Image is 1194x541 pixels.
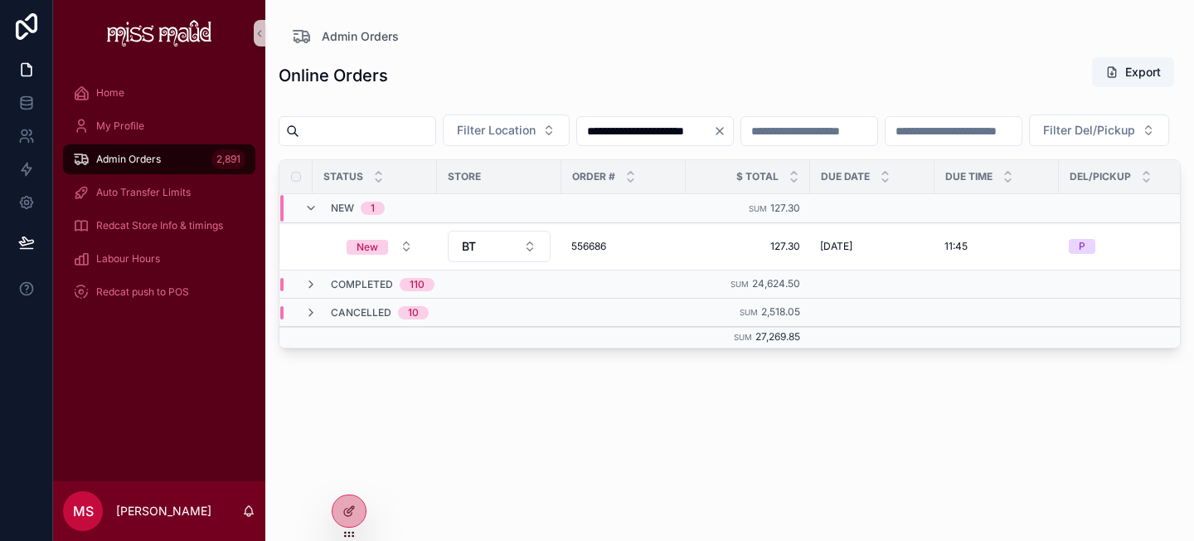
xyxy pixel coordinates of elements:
button: Select Button [443,115,570,146]
span: Labour Hours [96,252,160,266]
a: Redcat push to POS [63,277,255,307]
span: Home [96,86,124,100]
div: 2,891 [211,149,245,169]
a: Select Button [332,231,427,262]
small: Sum [740,308,758,317]
button: Select Button [448,231,551,262]
span: Due Date [821,170,870,183]
span: New [331,202,354,215]
a: 556686 [571,240,676,253]
span: Admin Orders [96,153,161,166]
span: Order # [572,170,615,183]
h1: Online Orders [279,64,388,87]
span: 27,269.85 [755,330,800,343]
span: 127.30 [770,202,800,214]
small: Sum [749,204,767,213]
button: Select Button [333,232,426,261]
span: Status [323,170,363,183]
button: Select Button [1029,115,1169,146]
button: Export [1092,57,1174,87]
a: 11:45 [944,240,1049,253]
p: [PERSON_NAME] [116,503,211,519]
div: New [357,240,378,255]
span: Admin Orders [322,28,399,45]
span: Del/Pickup [1070,170,1131,183]
small: Sum [734,333,752,342]
div: 1 [371,202,375,215]
a: Admin Orders [292,27,399,46]
span: $ Total [736,170,779,183]
div: P [1079,239,1085,254]
a: Auto Transfer Limits [63,178,255,207]
div: 10 [408,306,419,319]
a: Redcat Store Info & timings [63,211,255,241]
span: MS [73,501,94,521]
a: My Profile [63,111,255,141]
span: Cancelled [331,306,391,319]
a: Labour Hours [63,244,255,274]
span: Redcat Store Info & timings [96,219,223,232]
button: Clear [713,124,733,138]
span: BT [462,238,476,255]
a: Admin Orders2,891 [63,144,255,174]
span: Filter Location [457,122,536,139]
a: P [1069,239,1173,254]
a: Select Button [447,230,551,263]
a: Home [63,78,255,108]
span: 2,518.05 [761,305,800,318]
img: App logo [107,20,212,46]
span: Due Time [945,170,993,183]
span: My Profile [96,119,144,133]
span: Auto Transfer Limits [96,186,191,199]
a: [DATE] [820,240,925,253]
span: Redcat push to POS [96,285,189,299]
span: Filter Del/Pickup [1043,122,1135,139]
div: scrollable content [53,66,265,329]
div: 110 [410,278,425,291]
span: Completed [331,278,393,291]
span: [DATE] [820,240,852,253]
span: 24,624.50 [752,277,800,290]
span: Store [448,170,481,183]
a: 127.30 [696,240,800,253]
small: Sum [730,280,749,289]
span: 11:45 [944,240,968,253]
